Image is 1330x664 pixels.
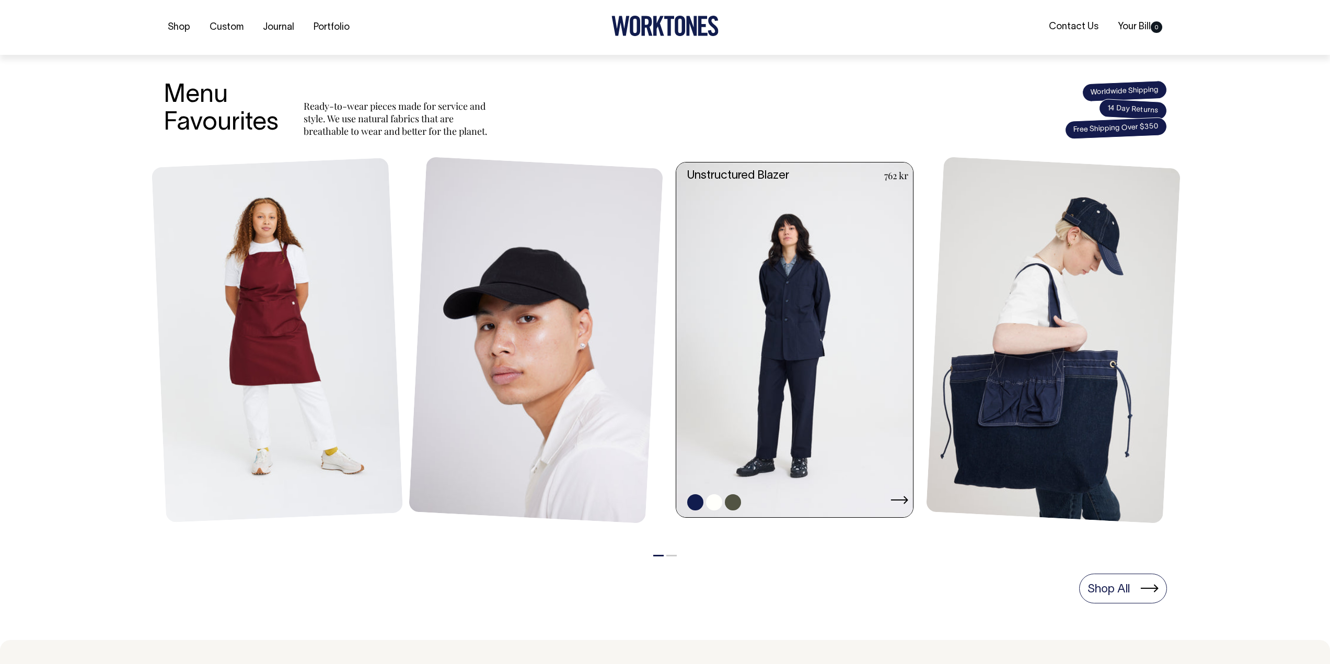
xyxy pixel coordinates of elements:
img: Mo Apron [152,158,403,522]
span: 0 [1151,21,1162,33]
span: Worldwide Shipping [1082,80,1167,102]
a: Journal [259,19,298,36]
h3: Menu Favourites [164,82,279,137]
img: Store Bag [926,157,1181,523]
a: Shop [164,19,194,36]
a: Portfolio [309,19,354,36]
a: Your Bill0 [1114,18,1166,36]
span: 14 Day Returns [1098,99,1167,121]
img: Blank Dad Cap [409,157,663,523]
button: 1 of 2 [653,555,664,556]
a: Contact Us [1045,18,1103,36]
button: 2 of 2 [666,555,677,556]
p: Ready-to-wear pieces made for service and style. We use natural fabrics that are breathable to we... [304,100,492,137]
a: Shop All [1079,574,1167,603]
a: Custom [205,19,248,36]
span: Free Shipping Over $350 [1065,117,1167,139]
